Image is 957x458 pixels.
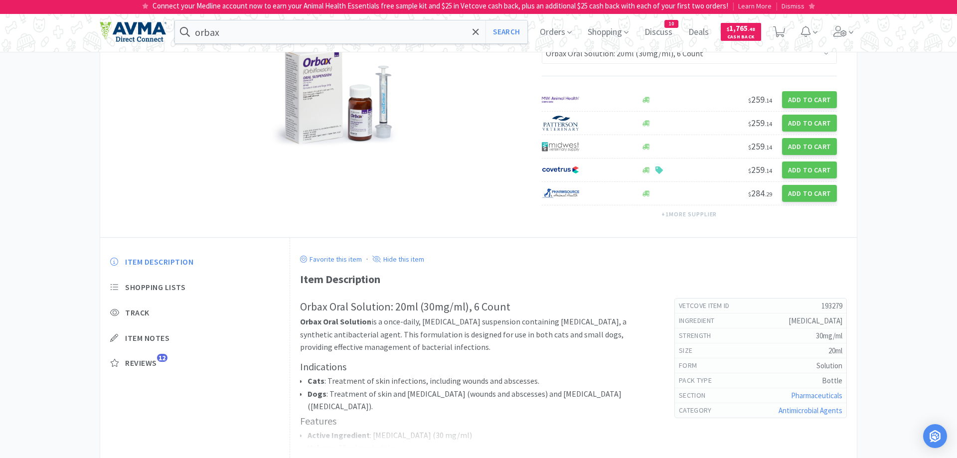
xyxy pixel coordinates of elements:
strong: Cats [308,376,324,386]
img: 77fca1acd8b6420a9015268ca798ef17_1.png [542,162,579,177]
img: c66aa88ab42341019bdfcfc7134e682a_3.png [542,116,579,131]
h6: ingredient [679,316,722,326]
span: Learn More [738,1,772,10]
span: 259 [748,141,772,152]
span: 284 [748,187,772,199]
span: $ [727,26,729,32]
span: | [732,1,734,10]
p: is a once-daily, [MEDICAL_DATA] suspension containing [MEDICAL_DATA], a synthetic antibacterial a... [300,315,655,354]
input: Search by item, sku, manufacturer, ingredient, size... [175,20,527,43]
span: Orders [536,12,576,52]
span: . 14 [765,120,772,128]
span: Track [125,307,150,318]
span: Dismiss [782,1,804,10]
span: 1,765 [727,23,755,33]
h5: 193279 [738,301,842,311]
button: Search [485,20,527,43]
span: Shopping [584,12,633,52]
div: Item Description [300,271,847,288]
li: : Treatment of skin infections, including wounds and abscesses. [308,375,655,388]
div: · [366,253,368,266]
span: Cash Back [727,34,755,41]
span: $ [748,120,751,128]
span: . 29 [765,190,772,198]
span: 259 [748,164,772,175]
a: Pharmaceuticals [791,391,842,400]
span: $ [748,190,751,198]
a: Discuss10 [640,28,676,37]
a: $1,765.48Cash Back [721,18,761,45]
strong: Orbax Oral Solution [300,316,371,326]
h6: Category [679,406,719,416]
strong: Dogs [308,389,326,399]
span: $ [748,167,751,174]
button: +1more supplier [656,207,722,221]
h6: form [679,361,705,371]
p: Hide this item [381,255,424,264]
button: Add to Cart [782,91,837,108]
span: Deals [684,12,713,52]
h6: pack type [679,376,720,386]
img: e4e33dab9f054f5782a47901c742baa9_102.png [100,21,166,42]
h5: 20ml [700,345,842,356]
span: Reviews [125,358,157,368]
button: Add to Cart [782,161,837,178]
h5: Bottle [720,375,842,386]
img: 4dd14cff54a648ac9e977f0c5da9bc2e_5.png [542,139,579,154]
span: | [776,1,778,10]
a: Antimicrobial Agents [779,406,842,415]
span: . 14 [765,97,772,104]
span: 12 [157,354,167,362]
span: . 14 [765,144,772,151]
p: Favorite this item [307,255,362,264]
h5: 30mg/ml [719,330,842,341]
span: Item Notes [125,333,169,343]
h3: Indications [300,359,655,375]
h6: size [679,346,700,356]
span: . 48 [748,26,755,32]
img: 7915dbd3f8974342a4dc3feb8efc1740_58.png [542,186,579,201]
a: Deals [684,28,713,37]
div: Open Intercom Messenger [923,424,947,448]
span: Discuss [640,12,676,52]
h6: strength [679,331,719,341]
button: Add to Cart [782,138,837,155]
span: 259 [748,94,772,105]
button: Add to Cart [782,115,837,132]
button: Add to Cart [782,185,837,202]
span: Shopping Lists [125,282,185,293]
li: : Treatment of skin and [MEDICAL_DATA] (wounds and abscesses) and [MEDICAL_DATA] ([MEDICAL_DATA]). [308,388,655,413]
span: Item Description [125,257,193,267]
span: $ [748,97,751,104]
h5: Solution [705,360,842,371]
img: f6b2451649754179b5b4e0c70c3f7cb0_2.png [542,92,579,107]
h6: Section [679,391,713,401]
h6: Vetcove Item Id [679,301,738,311]
span: 10 [665,20,678,27]
span: . 14 [765,167,772,174]
span: 259 [748,117,772,129]
span: $ [748,144,751,151]
h5: [MEDICAL_DATA] [722,315,842,326]
h2: Orbax Oral Solution: 20ml (30mg/ml), 6 Count [300,298,655,315]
